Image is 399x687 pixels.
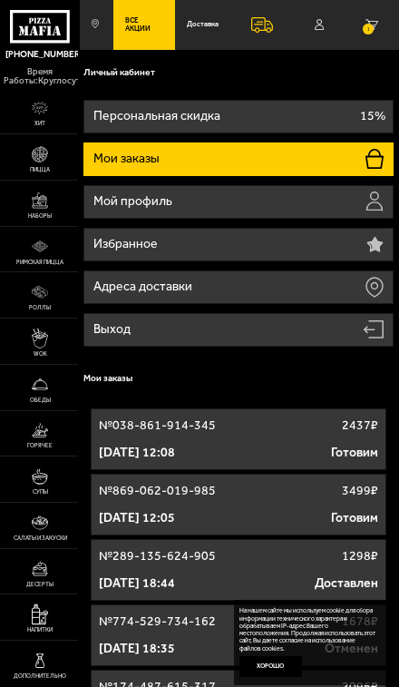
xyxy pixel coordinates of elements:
p: Адреса доставки [93,280,195,293]
a: №869-062-019-9853499₽[DATE] 12:05Готовим [91,474,387,535]
h3: Личный кабинет [83,68,155,77]
p: 15% [360,110,385,123]
p: Персональная скидка [93,110,223,123]
a: №038-861-914-3452437₽[DATE] 12:08Готовим [91,408,387,470]
p: № 289-135-624-905 [99,547,216,565]
p: На нашем сайте мы используем cookie для сбора информации технического характера и обрабатываем IP... [239,607,378,653]
p: 1298 ₽ [342,547,378,565]
p: 3499 ₽ [342,482,378,500]
p: Выход [93,323,133,336]
a: №289-135-624-9051298₽[DATE] 18:44Доставлен [91,539,387,601]
p: № 869-062-019-985 [99,482,216,500]
p: [DATE] 18:44 [99,574,175,593]
p: № 774-529-734-162 [99,613,216,631]
button: Хорошо [239,656,302,677]
p: [DATE] 18:35 [99,640,175,658]
p: Мои заказы [93,152,162,165]
p: Доставлен [315,574,378,593]
span: Все Акции [125,17,162,32]
p: [DATE] 12:08 [99,444,175,462]
p: 2437 ₽ [342,417,378,435]
small: 1 [363,24,373,34]
a: №774-529-734-1621678₽[DATE] 18:35Отменен [91,604,387,666]
h3: Мои заказы [83,374,132,383]
p: [DATE] 12:05 [99,509,175,527]
p: Избранное [93,238,161,250]
p: № 038-861-914-345 [99,417,216,435]
p: Мой профиль [93,195,175,208]
span: Доставка [187,21,219,28]
p: Готовим [331,444,378,462]
p: Готовим [331,509,378,527]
